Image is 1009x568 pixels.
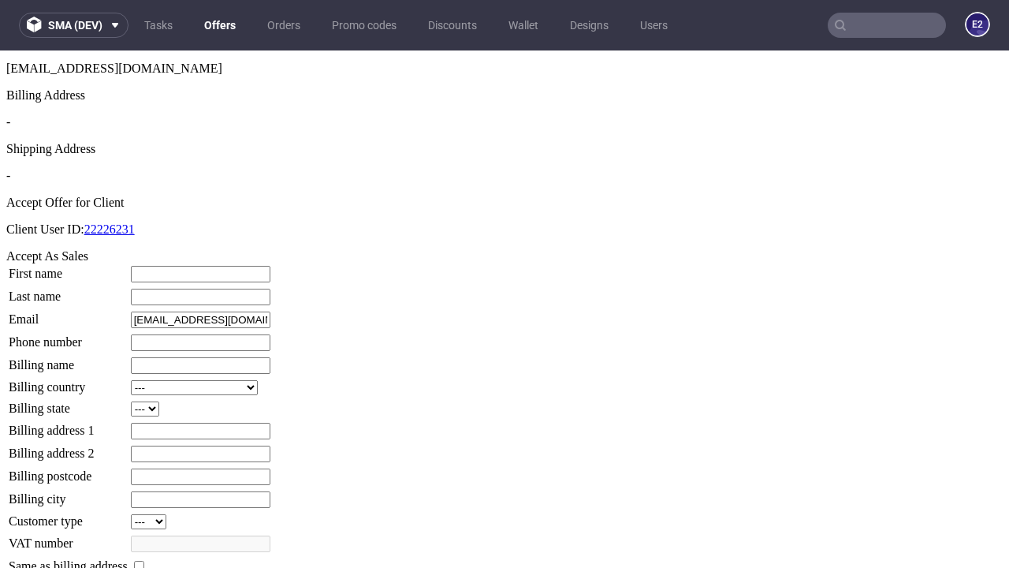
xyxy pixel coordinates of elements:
div: Billing Address [6,38,1003,52]
td: Billing name [8,306,128,324]
a: Discounts [419,13,486,38]
button: sma (dev) [19,13,128,38]
td: Same as billing address [8,507,128,525]
figcaption: e2 [966,13,989,35]
a: Offers [195,13,245,38]
span: - [6,118,10,132]
span: [EMAIL_ADDRESS][DOMAIN_NAME] [6,11,222,24]
td: Billing address 2 [8,394,128,413]
a: Orders [258,13,310,38]
td: Customer type [8,463,128,480]
a: 22226231 [84,172,135,185]
span: - [6,65,10,78]
span: sma (dev) [48,20,102,31]
a: Users [631,13,677,38]
td: Email [8,260,128,278]
td: Billing country [8,329,128,346]
a: Designs [560,13,618,38]
td: Billing postcode [8,417,128,435]
div: Accept As Sales [6,199,1003,213]
a: Tasks [135,13,182,38]
td: Billing city [8,440,128,458]
a: Promo codes [322,13,406,38]
td: First name [8,215,128,233]
div: Shipping Address [6,92,1003,106]
td: Last name [8,237,128,256]
td: Billing address 1 [8,372,128,390]
p: Client User ID: [6,172,1003,186]
div: Accept Offer for Client [6,145,1003,159]
a: Wallet [499,13,548,38]
td: Billing state [8,350,128,367]
td: Phone number [8,283,128,301]
td: VAT number [8,484,128,503]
